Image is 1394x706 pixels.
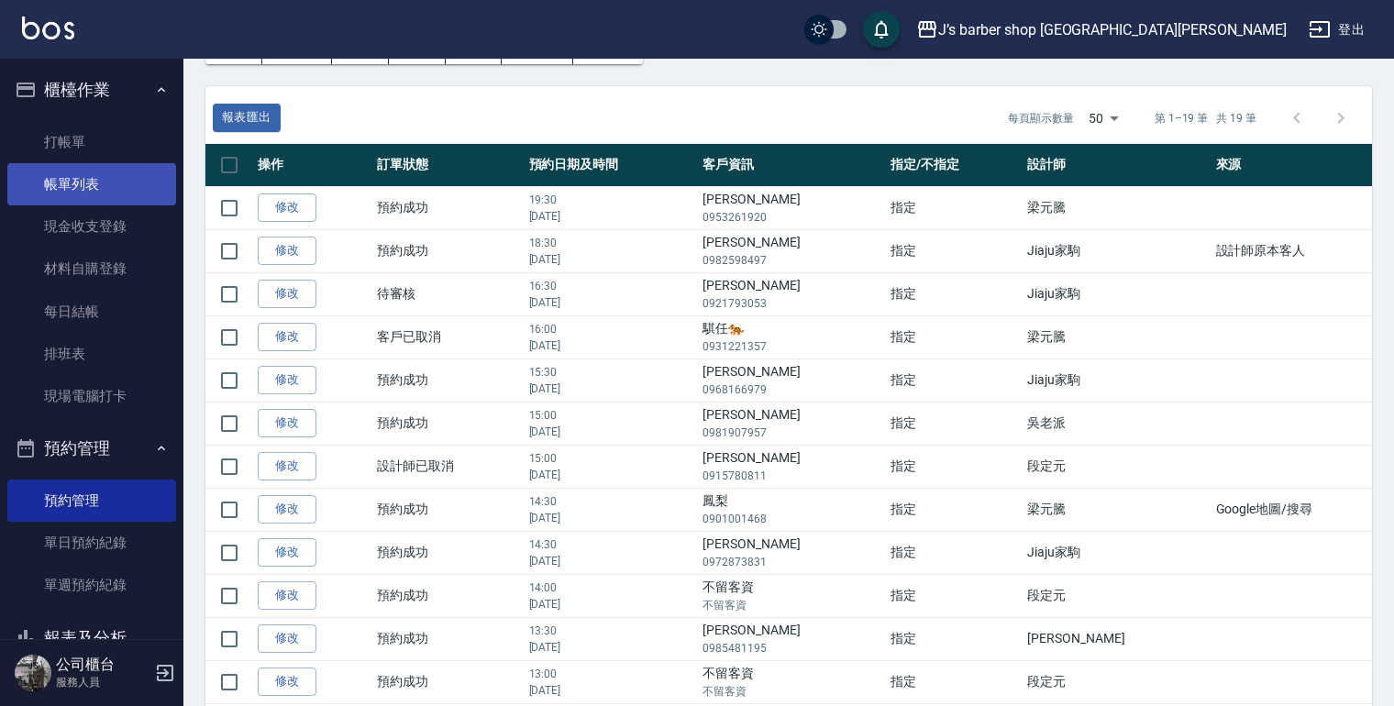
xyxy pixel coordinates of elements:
p: [DATE] [529,510,694,526]
p: 0981907957 [703,425,881,441]
td: 指定 [886,272,1023,315]
p: 15:00 [529,450,694,467]
p: [DATE] [529,596,694,612]
a: 材料自購登錄 [7,248,176,290]
a: 修改 [258,581,316,610]
p: 13:00 [529,666,694,682]
button: 預約管理 [7,425,176,472]
td: 吳老派 [1023,402,1211,445]
button: 櫃檯作業 [7,66,176,114]
a: 修改 [258,366,316,394]
p: 0968166979 [703,381,881,398]
td: 不留客資 [698,574,886,617]
p: [DATE] [529,639,694,656]
td: 預約成功 [372,660,524,703]
td: 指定 [886,402,1023,445]
td: 指定 [886,488,1023,531]
td: 梁元騰 [1023,186,1211,229]
td: 設計師已取消 [372,445,524,488]
a: 修改 [258,495,316,524]
a: 單日預約紀錄 [7,522,176,564]
button: J’s barber shop [GEOGRAPHIC_DATA][PERSON_NAME] [909,11,1294,49]
p: 0931221357 [703,338,881,355]
td: [PERSON_NAME] [698,531,886,574]
a: 修改 [258,452,316,480]
td: 指定 [886,229,1023,272]
p: [DATE] [529,381,694,397]
p: 14:30 [529,536,694,553]
td: 段定元 [1023,574,1211,617]
td: [PERSON_NAME] [698,272,886,315]
td: Jiaju家駒 [1023,359,1211,402]
th: 預約日期及時間 [525,144,699,187]
td: 指定 [886,315,1023,359]
td: [PERSON_NAME] [698,229,886,272]
td: 鳳梨 [698,488,886,531]
p: 0915780811 [703,468,881,484]
a: 修改 [258,323,316,351]
th: 客戶資訊 [698,144,886,187]
td: 騏任🐅 [698,315,886,359]
td: 預約成功 [372,531,524,574]
td: 指定 [886,186,1023,229]
a: 修改 [258,667,316,696]
td: 指定 [886,531,1023,574]
td: 指定 [886,574,1023,617]
p: 13:30 [529,623,694,639]
a: 修改 [258,624,316,653]
p: [DATE] [529,337,694,354]
td: Jiaju家駒 [1023,229,1211,272]
a: 修改 [258,409,316,437]
p: 0985481195 [703,640,881,656]
a: 排班表 [7,333,176,375]
p: 0901001468 [703,511,881,527]
a: 單週預約紀錄 [7,564,176,606]
td: [PERSON_NAME] [698,359,886,402]
th: 操作 [253,144,372,187]
td: 預約成功 [372,488,524,531]
p: 0921793053 [703,295,881,312]
p: 第 1–19 筆 共 19 筆 [1155,110,1256,127]
td: 待審核 [372,272,524,315]
td: [PERSON_NAME] [1023,617,1211,660]
td: 客戶已取消 [372,315,524,359]
p: 16:00 [529,321,694,337]
a: 帳單列表 [7,163,176,205]
a: 每日結帳 [7,291,176,333]
a: 現場電腦打卡 [7,375,176,417]
td: 梁元騰 [1023,315,1211,359]
a: 打帳單 [7,121,176,163]
p: 0953261920 [703,209,881,226]
button: 登出 [1301,13,1372,47]
div: 50 [1081,94,1125,143]
p: [DATE] [529,294,694,311]
td: 不留客資 [698,660,886,703]
a: 報表匯出 [213,104,281,132]
td: 指定 [886,445,1023,488]
td: [PERSON_NAME] [698,617,886,660]
button: 報表及分析 [7,614,176,662]
td: 段定元 [1023,660,1211,703]
td: [PERSON_NAME] [698,402,886,445]
td: [PERSON_NAME] [698,186,886,229]
img: Person [15,655,51,691]
p: [DATE] [529,208,694,225]
a: 修改 [258,538,316,567]
td: 指定 [886,617,1023,660]
p: 18:30 [529,235,694,251]
p: [DATE] [529,682,694,699]
h5: 公司櫃台 [56,656,149,674]
p: 0972873831 [703,554,881,570]
td: 預約成功 [372,359,524,402]
td: Jiaju家駒 [1023,531,1211,574]
td: 梁元騰 [1023,488,1211,531]
td: Jiaju家駒 [1023,272,1211,315]
td: [PERSON_NAME] [698,445,886,488]
p: [DATE] [529,467,694,483]
th: 設計師 [1023,144,1211,187]
p: 14:30 [529,493,694,510]
p: 19:30 [529,192,694,208]
td: 預約成功 [372,617,524,660]
td: 指定 [886,660,1023,703]
p: 不留客資 [703,597,881,613]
